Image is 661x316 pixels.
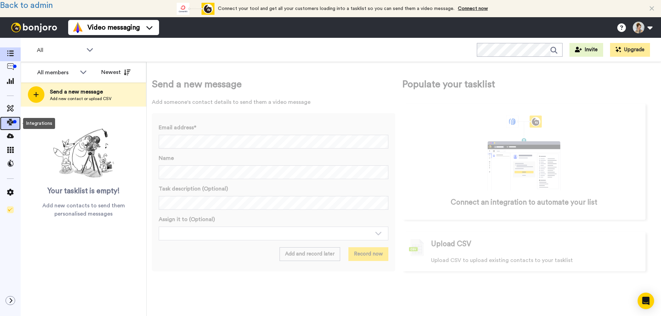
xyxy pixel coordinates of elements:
label: Assign it to (Optional) [159,215,388,224]
img: csv-grey.png [409,239,424,256]
img: bj-logo-header-white.svg [8,23,60,32]
div: Open Intercom Messenger [638,293,654,309]
img: Checklist.svg [7,206,14,213]
span: Upload CSV to upload existing contacts to your tasklist [431,256,573,264]
span: Connect your tool and get all your customers loading into a tasklist so you can send them a video... [218,6,454,11]
span: Name [159,154,174,162]
span: Populate your tasklist [402,77,646,91]
div: animation [177,3,214,15]
span: Connect an integration to automate your list [451,197,597,208]
span: Add new contacts to send them personalised messages [31,201,136,218]
span: Send a new message [50,88,112,96]
span: Add someone's contact details to send them a video message [152,98,395,106]
button: Invite [569,43,603,57]
button: Newest [96,65,136,79]
label: Email address* [159,123,388,132]
img: vm-color.svg [72,22,83,33]
div: All members [37,68,76,77]
span: Your tasklist is empty! [48,186,120,196]
button: Record now [348,247,388,261]
span: Upload CSV [431,239,471,249]
a: Connect now [458,6,488,11]
div: Integrations [23,118,55,129]
span: All [37,46,83,54]
label: Task description (Optional) [159,185,388,193]
button: Upgrade [610,43,650,57]
button: Add and record later [280,247,340,261]
div: animation [472,116,576,190]
span: Video messaging [87,23,140,32]
img: ready-set-action.png [49,126,118,181]
span: Add new contact or upload CSV [50,96,112,101]
span: Send a new message [152,77,395,91]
